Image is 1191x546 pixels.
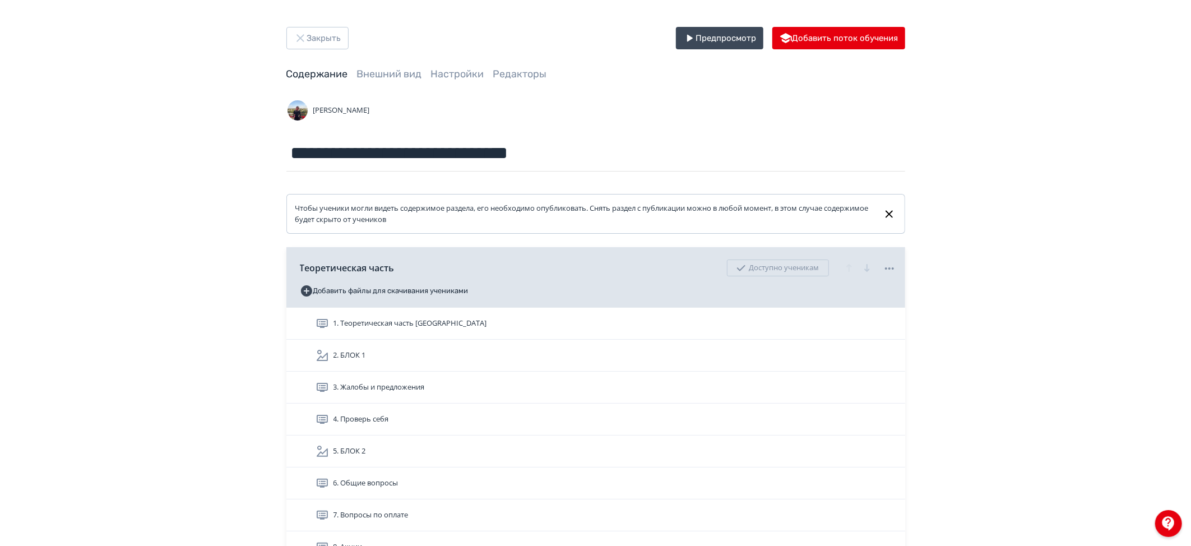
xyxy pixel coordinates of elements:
div: 2. БЛОК 1 [286,340,905,372]
button: Закрыть [286,27,349,49]
span: 4. Проверь себя [333,414,389,425]
span: 6. Общие вопросы [333,478,398,489]
a: Внешний вид [357,68,422,80]
span: 2. БЛОК 1 [333,350,366,361]
span: 3. Жалобы и предложения [333,382,425,393]
a: Редакторы [493,68,547,80]
div: 6. Общие вопросы [286,468,905,499]
button: Добавить поток обучения [772,27,905,49]
img: Avatar [286,99,309,122]
div: Доступно ученикам [727,260,829,276]
span: 1. Теоретическая часть Confluence [333,318,487,329]
div: 4. Проверь себя [286,404,905,436]
button: Предпросмотр [676,27,763,49]
span: Теоретическая часть [300,261,395,275]
span: 7. Вопросы по оплате [333,510,409,521]
button: Добавить файлы для скачивания учениками [300,282,469,300]
div: 7. Вопросы по оплате [286,499,905,531]
span: 5. БЛОК 2 [333,446,366,457]
div: 3. Жалобы и предложения [286,372,905,404]
a: Содержание [286,68,348,80]
div: 5. БЛОК 2 [286,436,905,468]
div: Чтобы ученики могли видеть содержимое раздела, его необходимо опубликовать. Снять раздел с публик... [295,203,874,225]
div: 1. Теоретическая часть [GEOGRAPHIC_DATA] [286,308,905,340]
a: Настройки [431,68,484,80]
span: [PERSON_NAME] [313,105,370,116]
